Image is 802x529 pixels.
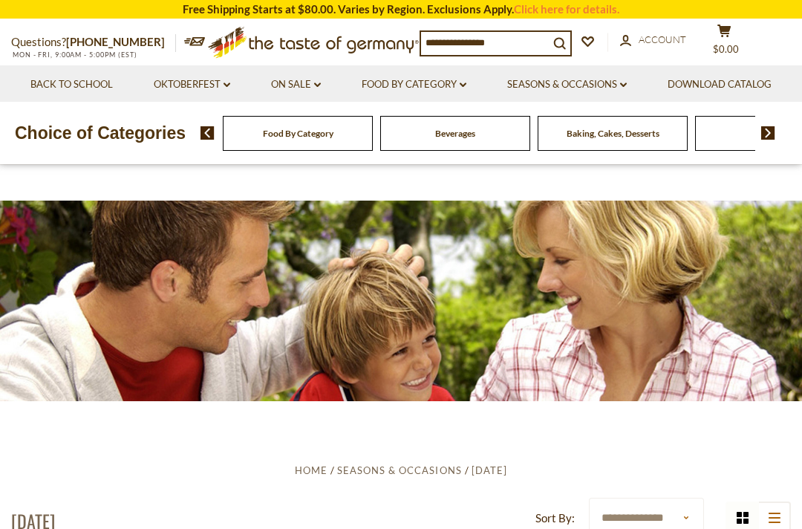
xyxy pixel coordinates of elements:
[639,33,686,45] span: Account
[713,43,739,55] span: $0.00
[362,77,466,93] a: Food By Category
[200,126,215,140] img: previous arrow
[761,126,775,140] img: next arrow
[668,77,772,93] a: Download Catalog
[435,128,475,139] a: Beverages
[11,51,137,59] span: MON - FRI, 9:00AM - 5:00PM (EST)
[66,35,165,48] a: [PHONE_NUMBER]
[567,128,659,139] a: Baking, Cakes, Desserts
[30,77,113,93] a: Back to School
[295,464,327,476] a: Home
[620,32,686,48] a: Account
[514,2,619,16] a: Click here for details.
[271,77,321,93] a: On Sale
[702,24,746,61] button: $0.00
[472,464,507,476] a: [DATE]
[337,464,461,476] a: Seasons & Occasions
[507,77,627,93] a: Seasons & Occasions
[263,128,333,139] a: Food By Category
[154,77,230,93] a: Oktoberfest
[11,33,176,52] p: Questions?
[535,509,575,528] label: Sort By:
